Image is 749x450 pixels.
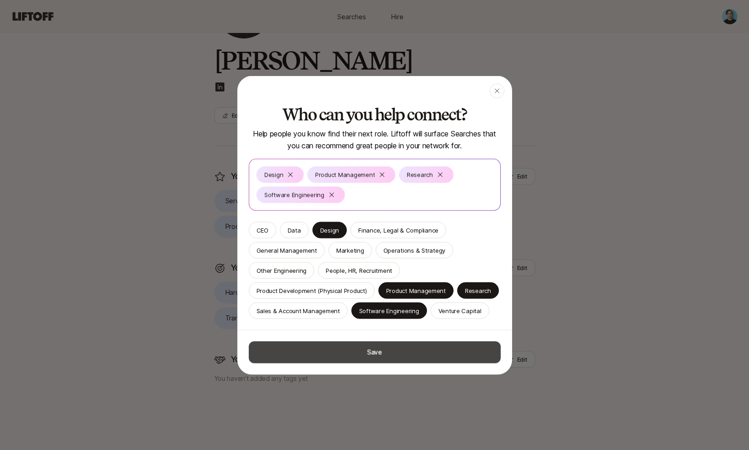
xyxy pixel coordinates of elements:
[438,306,481,315] p: Venture Capital
[407,170,433,179] p: Research
[257,245,317,255] p: General Management
[249,341,501,363] button: Save
[386,286,446,295] p: Product Management
[326,266,392,275] p: People, HR, Recruitment
[288,225,301,234] p: Data
[264,190,324,199] p: Software Engineering
[358,225,438,234] p: Finance, Legal & Compliance
[383,245,446,255] p: Operations & Strategy
[336,245,364,255] p: Marketing
[257,266,307,275] p: Other Engineering
[257,225,268,234] p: CEO
[315,170,375,179] p: Product Management
[359,306,419,315] p: Software Engineering
[257,286,367,295] p: Product Development (Physical Product)
[249,127,501,151] p: Help people you know find their next role. Liftoff will surface Searches that you can recommend g...
[249,105,501,124] h2: Who can you help connect?
[465,286,491,295] p: Research
[320,225,339,234] p: Design
[264,170,283,179] p: Design
[257,306,340,315] p: Sales & Account Management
